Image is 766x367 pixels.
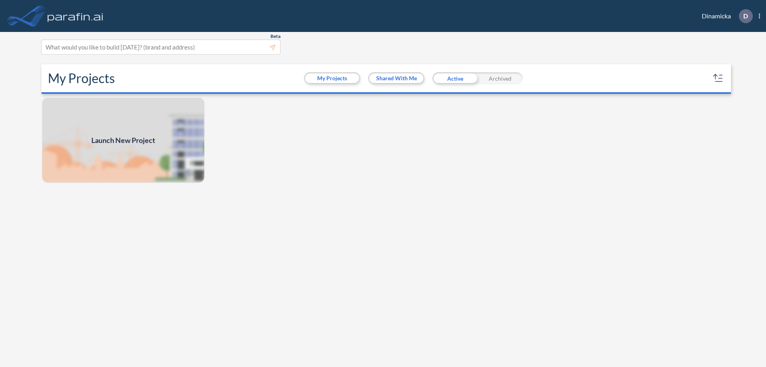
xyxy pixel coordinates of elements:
[690,9,760,23] div: Dinamicka
[305,73,359,83] button: My Projects
[478,72,523,84] div: Archived
[46,8,105,24] img: logo
[91,135,155,146] span: Launch New Project
[41,97,205,183] img: add
[743,12,748,20] p: D
[712,72,725,85] button: sort
[369,73,423,83] button: Shared With Me
[270,33,280,40] span: Beta
[48,71,115,86] h2: My Projects
[432,72,478,84] div: Active
[41,97,205,183] a: Launch New Project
